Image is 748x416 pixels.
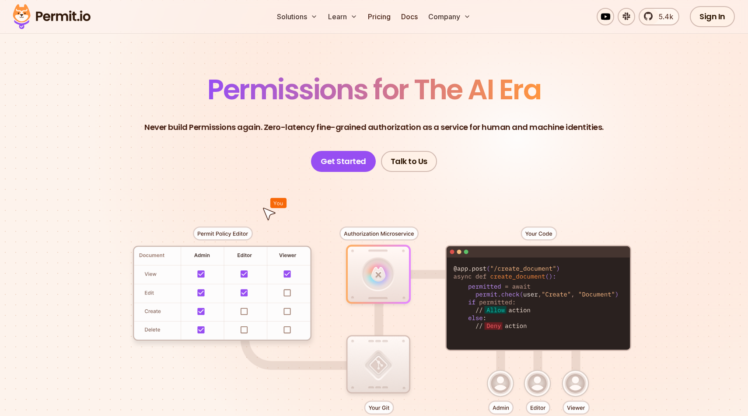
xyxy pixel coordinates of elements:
button: Company [425,8,474,25]
a: Talk to Us [381,151,437,172]
button: Solutions [273,8,321,25]
a: Sign In [690,6,735,27]
a: 5.4k [639,8,679,25]
a: Pricing [364,8,394,25]
button: Learn [325,8,361,25]
p: Never build Permissions again. Zero-latency fine-grained authorization as a service for human and... [144,121,604,133]
span: Permissions for The AI Era [207,70,541,109]
span: 5.4k [654,11,673,22]
a: Get Started [311,151,376,172]
a: Docs [398,8,421,25]
img: Permit logo [9,2,94,31]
